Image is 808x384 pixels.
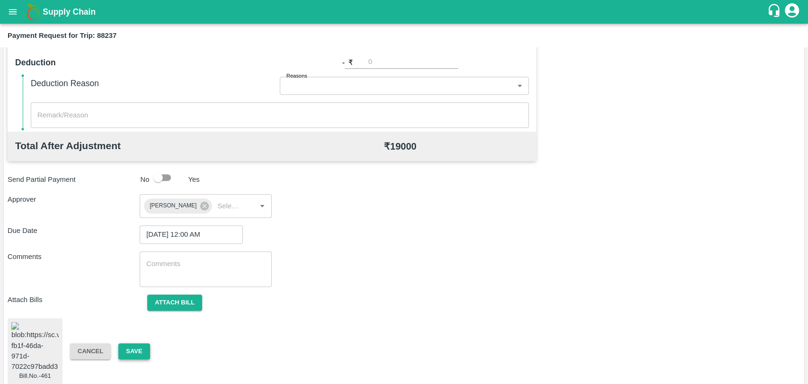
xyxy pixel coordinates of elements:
div: [PERSON_NAME] [144,198,212,214]
b: Total After Adjustment [15,140,121,151]
input: Select approver [213,200,241,212]
b: Supply Chain [43,7,96,17]
b: ₹ 19000 [384,141,417,152]
button: Cancel [70,343,111,360]
img: logo [24,2,43,21]
span: Bill.No.-461 [19,372,51,381]
div: customer-support [767,3,783,20]
p: No [141,174,150,185]
p: Send Partial Payment [8,174,137,185]
p: Yes [188,174,199,185]
input: 0 [368,56,458,69]
button: open drawer [2,1,24,23]
p: ₹ [348,57,353,68]
button: Save [118,343,150,360]
b: Deduction [15,58,56,67]
span: [PERSON_NAME] [144,201,202,211]
input: Choose date, selected date is Sep 24, 2025 [140,225,236,243]
h6: Deduction Reason [31,77,280,90]
button: Attach bill [147,295,202,311]
img: blob:https://sc.vegrow.in/ff01974e-fb1f-46da-971d-7022c97badd3 [11,322,59,372]
label: Reasons [286,72,307,80]
p: Attach Bills [8,295,140,305]
button: Open [256,200,268,212]
a: Supply Chain [43,5,767,18]
b: - [342,57,345,68]
div: account of current user [783,2,800,22]
p: Approver [8,194,140,205]
p: Comments [8,251,140,262]
p: Due Date [8,225,140,236]
b: Payment Request for Trip: 88237 [8,32,116,39]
